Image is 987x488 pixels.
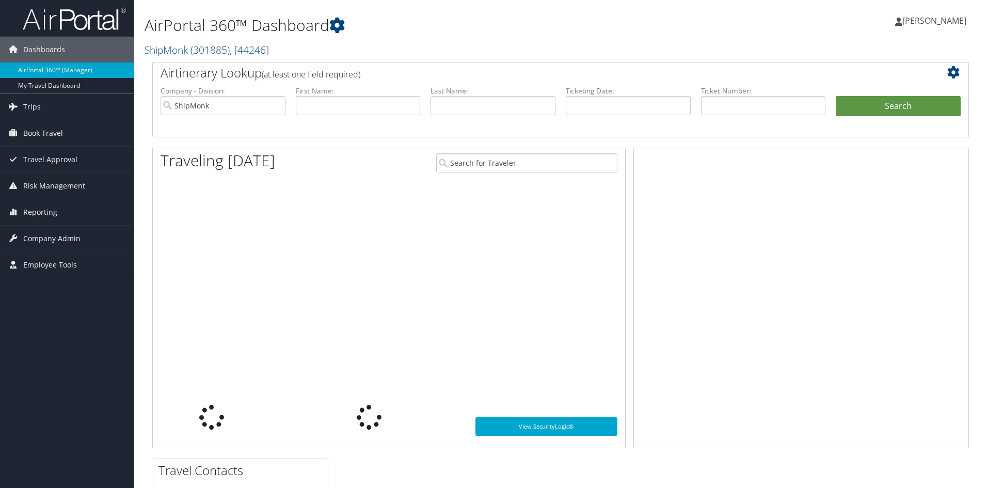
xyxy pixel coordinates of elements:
[23,94,41,120] span: Trips
[161,150,275,171] h1: Traveling [DATE]
[701,86,826,96] label: Ticket Number:
[158,462,328,479] h2: Travel Contacts
[902,15,966,26] span: [PERSON_NAME]
[23,252,77,278] span: Employee Tools
[475,417,617,436] a: View SecurityLogic®
[145,14,699,36] h1: AirPortal 360™ Dashboard
[23,226,81,251] span: Company Admin
[23,7,126,31] img: airportal-logo.png
[230,43,269,57] span: , [ 44246 ]
[23,173,85,199] span: Risk Management
[190,43,230,57] span: ( 301885 )
[145,43,269,57] a: ShipMonk
[161,86,285,96] label: Company - Division:
[23,199,57,225] span: Reporting
[23,120,63,146] span: Book Travel
[262,69,360,80] span: (at least one field required)
[431,86,555,96] label: Last Name:
[296,86,421,96] label: First Name:
[23,37,65,62] span: Dashboards
[566,86,691,96] label: Ticketing Date:
[836,96,961,117] button: Search
[436,153,617,172] input: Search for Traveler
[23,147,77,172] span: Travel Approval
[895,5,977,36] a: [PERSON_NAME]
[161,64,893,82] h2: Airtinerary Lookup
